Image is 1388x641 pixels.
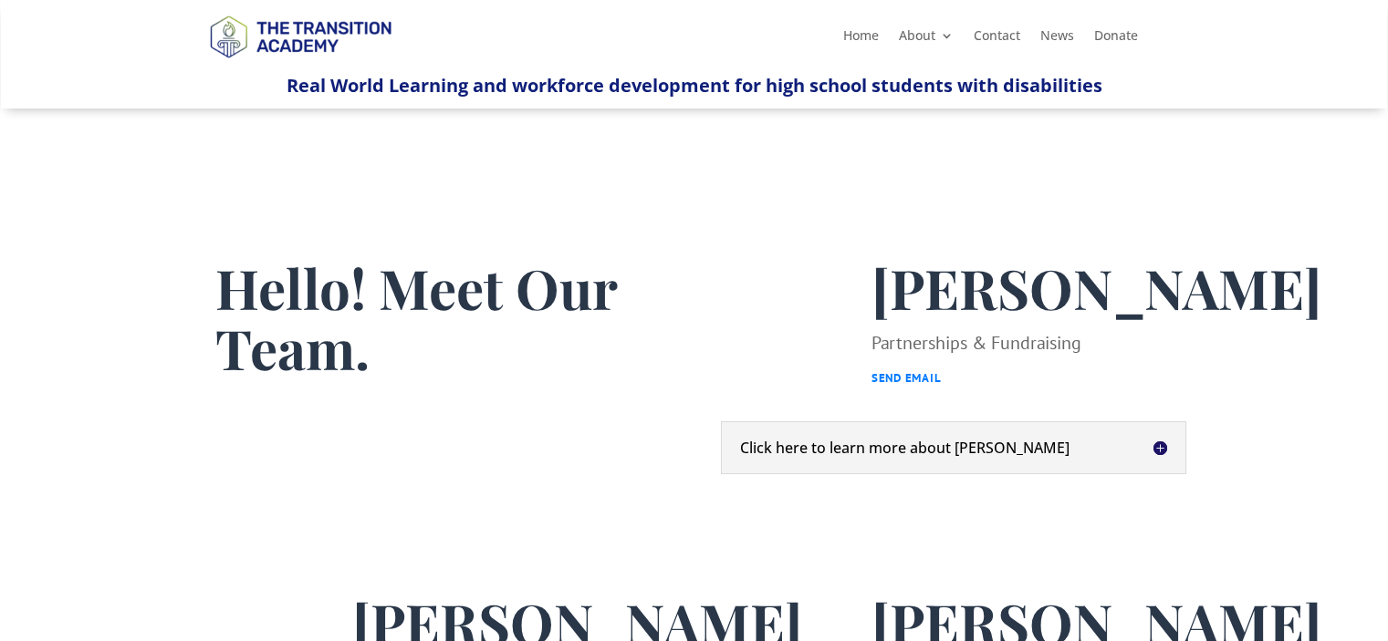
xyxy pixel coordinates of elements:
span: [PERSON_NAME] [871,251,1321,324]
h5: Click here to learn more about [PERSON_NAME] [740,440,1167,455]
a: Home [843,29,879,49]
span: Hello! Meet Our Team. [215,251,617,384]
a: Logo-Noticias [202,55,399,72]
a: Donate [1094,29,1138,49]
a: Contact [974,29,1020,49]
img: TTA Brand_TTA Primary Logo_Horizontal_Light BG [202,4,399,68]
a: About [899,29,954,49]
span: Partnerships & Fundraising [871,331,1081,355]
a: News [1040,29,1074,49]
a: Send Email [871,370,942,386]
span: Real World Learning and workforce development for high school students with disabilities [287,73,1102,98]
